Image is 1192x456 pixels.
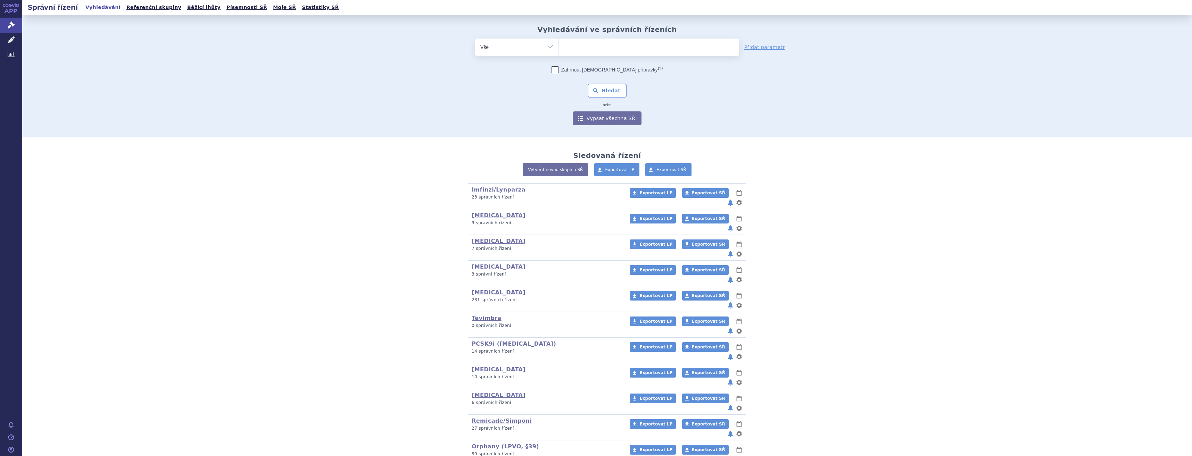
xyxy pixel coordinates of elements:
[573,151,641,160] h2: Sledovaná řízení
[472,246,621,252] p: 7 správních řízení
[639,319,672,324] span: Exportovat LP
[736,266,743,274] button: lhůty
[472,194,621,200] p: 23 správních řízení
[472,443,539,450] a: Orphany (LPVO, §39)
[727,327,734,335] button: notifikace
[736,430,743,438] button: nastavení
[682,239,729,249] a: Exportovat SŘ
[692,319,725,324] span: Exportovat SŘ
[727,353,734,361] button: notifikace
[472,271,621,277] p: 3 správní řízení
[682,419,729,429] a: Exportovat SŘ
[472,374,621,380] p: 10 správních řízení
[472,238,525,244] a: [MEDICAL_DATA]
[523,163,588,176] a: Vytvořit novou skupinu SŘ
[124,3,183,12] a: Referenční skupiny
[605,167,635,172] span: Exportovat LP
[692,396,725,401] span: Exportovat SŘ
[630,342,676,352] a: Exportovat LP
[630,419,676,429] a: Exportovat LP
[300,3,341,12] a: Statistiky SŘ
[630,291,676,301] a: Exportovat LP
[271,3,298,12] a: Moje SŘ
[727,378,734,387] button: notifikace
[472,263,525,270] a: [MEDICAL_DATA]
[224,3,269,12] a: Písemnosti SŘ
[472,289,525,296] a: [MEDICAL_DATA]
[682,291,729,301] a: Exportovat SŘ
[639,268,672,272] span: Exportovat LP
[639,370,672,375] span: Exportovat LP
[472,425,621,431] p: 27 správních řízení
[727,404,734,412] button: notifikace
[639,242,672,247] span: Exportovat LP
[692,268,725,272] span: Exportovat SŘ
[472,297,621,303] p: 281 správních řízení
[736,317,743,326] button: lhůty
[736,446,743,454] button: lhůty
[736,276,743,284] button: nastavení
[472,417,532,424] a: Remicade/Simponi
[736,369,743,377] button: lhůty
[472,366,525,373] a: [MEDICAL_DATA]
[692,242,725,247] span: Exportovat SŘ
[630,445,676,455] a: Exportovat LP
[692,447,725,452] span: Exportovat SŘ
[736,292,743,300] button: lhůty
[472,340,556,347] a: PCSK9i ([MEDICAL_DATA])
[630,188,676,198] a: Exportovat LP
[736,420,743,428] button: lhůty
[537,25,677,34] h2: Vyhledávání ve správních řízeních
[630,316,676,326] a: Exportovat LP
[639,447,672,452] span: Exportovat LP
[22,2,83,12] h2: Správní řízení
[639,216,672,221] span: Exportovat LP
[594,163,640,176] a: Exportovat LP
[472,400,621,406] p: 6 správních řízení
[658,66,663,70] abbr: (?)
[682,316,729,326] a: Exportovat SŘ
[552,66,663,73] label: Zahrnout [DEMOGRAPHIC_DATA] přípravky
[639,396,672,401] span: Exportovat LP
[682,342,729,352] a: Exportovat SŘ
[736,189,743,197] button: lhůty
[630,214,676,223] a: Exportovat LP
[472,212,525,219] a: [MEDICAL_DATA]
[645,163,692,176] a: Exportovat SŘ
[472,348,621,354] p: 14 správních řízení
[692,216,725,221] span: Exportovat SŘ
[736,353,743,361] button: nastavení
[573,111,641,125] a: Vypsat všechna SŘ
[736,199,743,207] button: nastavení
[656,167,686,172] span: Exportovat SŘ
[639,191,672,195] span: Exportovat LP
[682,368,729,378] a: Exportovat SŘ
[736,214,743,223] button: lhůty
[682,265,729,275] a: Exportovat SŘ
[736,378,743,387] button: nastavení
[736,240,743,248] button: lhůty
[727,430,734,438] button: notifikace
[744,44,785,51] a: Přidat parametr
[472,392,525,398] a: [MEDICAL_DATA]
[639,345,672,349] span: Exportovat LP
[727,276,734,284] button: notifikace
[692,345,725,349] span: Exportovat SŘ
[639,422,672,427] span: Exportovat LP
[727,224,734,233] button: notifikace
[599,103,615,107] i: nebo
[588,84,627,98] button: Hledat
[83,3,123,12] a: Vyhledávání
[472,220,621,226] p: 9 správních řízení
[682,188,729,198] a: Exportovat SŘ
[727,199,734,207] button: notifikace
[639,293,672,298] span: Exportovat LP
[736,394,743,403] button: lhůty
[692,370,725,375] span: Exportovat SŘ
[736,404,743,412] button: nastavení
[472,186,525,193] a: Imfinzi/Lynparza
[692,191,725,195] span: Exportovat SŘ
[736,327,743,335] button: nastavení
[727,301,734,310] button: notifikace
[185,3,223,12] a: Běžící lhůty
